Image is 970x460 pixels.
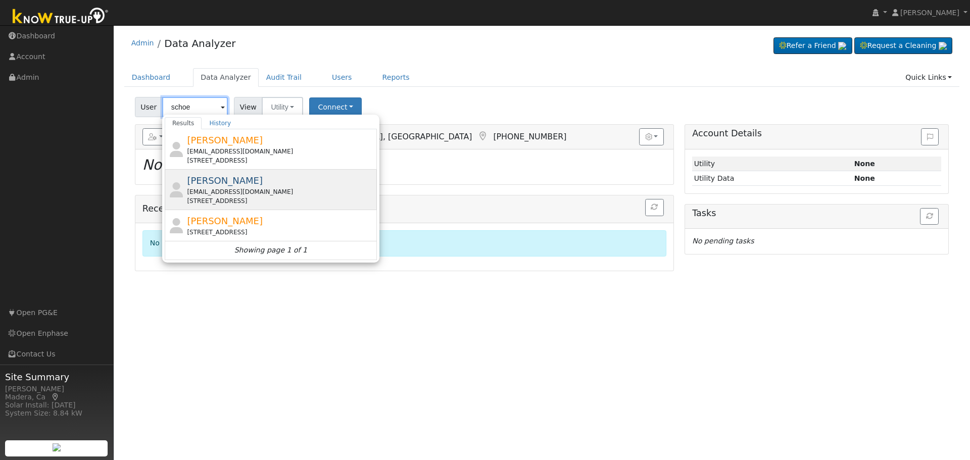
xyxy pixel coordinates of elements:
img: retrieve [939,42,947,50]
a: Dashboard [124,68,178,87]
div: [EMAIL_ADDRESS][DOMAIN_NAME] [187,187,374,196]
a: Data Analyzer [193,68,259,87]
a: History [202,117,238,129]
img: retrieve [838,42,846,50]
span: User [135,97,163,117]
div: System Size: 8.84 kW [5,408,108,419]
h5: Recent Events [142,199,666,219]
a: Map [477,131,488,141]
div: [STREET_ADDRESS] [187,156,374,165]
h5: Account Details [692,128,941,139]
span: View [234,97,263,117]
button: Connect [309,97,362,117]
div: [PERSON_NAME] [5,384,108,394]
i: No Utility connection [142,157,291,173]
a: Request a Cleaning [854,37,952,55]
button: Issue History [921,128,939,145]
img: retrieve [53,443,61,451]
a: Reports [375,68,417,87]
button: Utility [262,97,303,117]
img: Know True-Up [8,6,114,28]
span: [GEOGRAPHIC_DATA], [GEOGRAPHIC_DATA] [299,132,472,141]
button: Refresh [645,199,664,216]
a: Results [165,117,202,129]
a: Quick Links [898,68,959,87]
td: Utility Data [692,171,852,186]
a: Data Analyzer [164,37,235,49]
span: [PERSON_NAME] [187,135,263,145]
a: Refer a Friend [773,37,852,55]
div: No recent events [142,230,666,256]
div: [EMAIL_ADDRESS][DOMAIN_NAME] [187,147,374,156]
div: [STREET_ADDRESS] [187,196,374,206]
div: [STREET_ADDRESS] [187,228,374,237]
a: Map [51,393,60,401]
span: [PERSON_NAME] [187,216,263,226]
div: Solar Install: [DATE] [5,400,108,411]
span: [PHONE_NUMBER] [493,132,566,141]
i: Showing page 1 of 1 [234,245,307,255]
input: Select a User [162,97,228,117]
a: Audit Trail [259,68,309,87]
button: Refresh [920,208,939,225]
span: Site Summary [5,370,108,384]
td: Utility [692,157,852,171]
strong: ID: null, authorized: None [854,160,875,168]
span: [PERSON_NAME] [187,175,263,186]
strong: None [854,174,875,182]
a: Users [324,68,360,87]
h5: Tasks [692,208,941,219]
i: No pending tasks [692,237,754,245]
div: Madera, Ca [5,392,108,402]
span: [PERSON_NAME] [900,9,959,17]
a: Admin [131,39,154,47]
